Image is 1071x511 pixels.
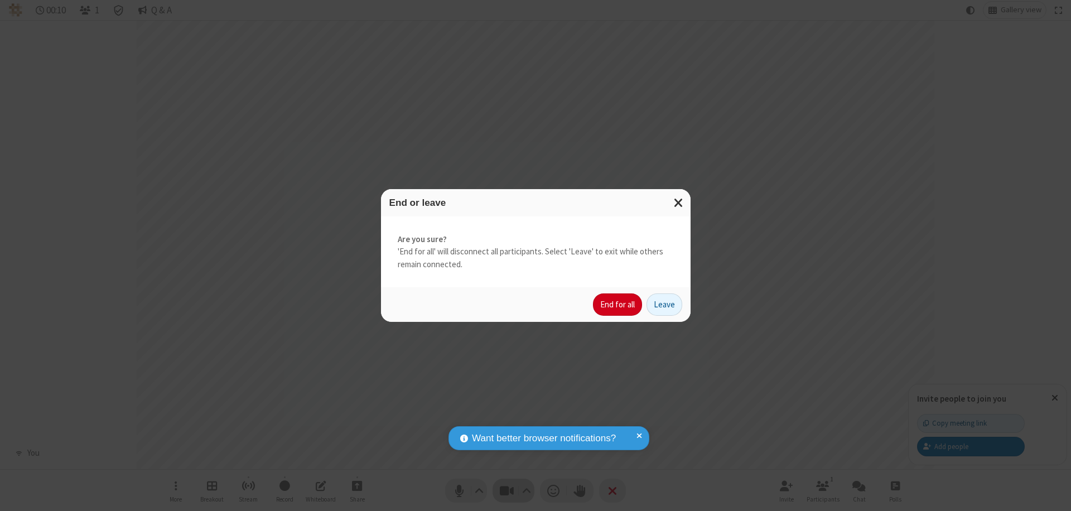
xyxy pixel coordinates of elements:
button: End for all [593,293,642,316]
div: 'End for all' will disconnect all participants. Select 'Leave' to exit while others remain connec... [381,216,691,288]
h3: End or leave [389,197,682,208]
strong: Are you sure? [398,233,674,246]
button: Leave [647,293,682,316]
button: Close modal [667,189,691,216]
span: Want better browser notifications? [472,431,616,446]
